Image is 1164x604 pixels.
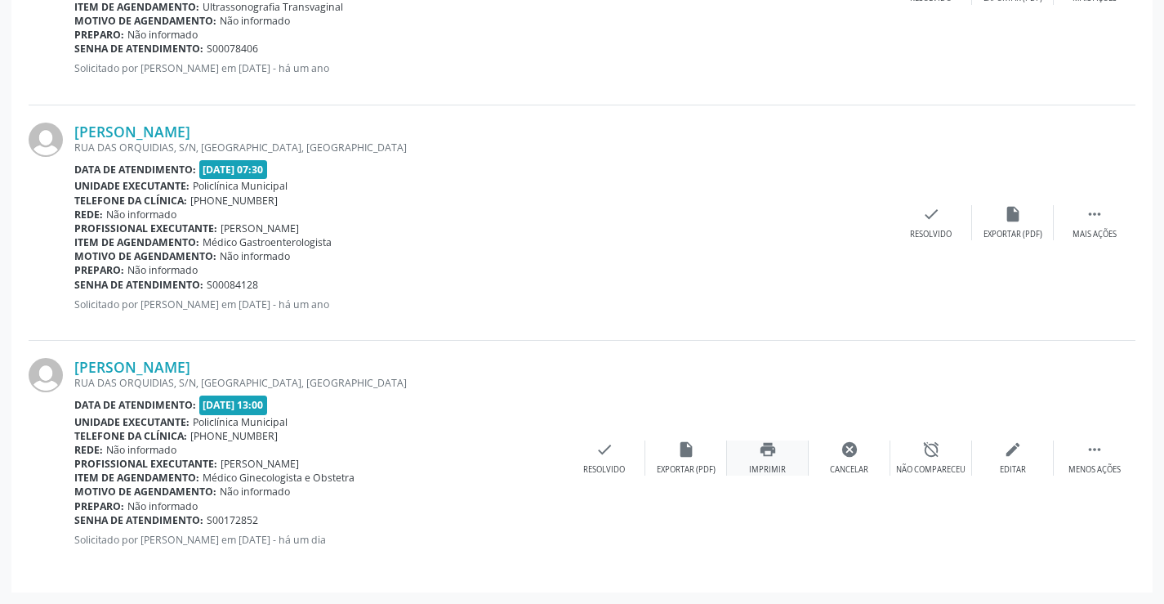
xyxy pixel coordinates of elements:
div: Exportar (PDF) [657,464,716,476]
b: Item de agendamento: [74,471,199,485]
i: insert_drive_file [1004,205,1022,223]
span: Médico Ginecologista e Obstetra [203,471,355,485]
span: [PERSON_NAME] [221,221,299,235]
div: Menos ações [1068,464,1121,476]
b: Senha de atendimento: [74,42,203,56]
i: check [595,441,613,459]
span: Não informado [106,443,176,457]
div: RUA DAS ORQUIDIAS, S/N, [GEOGRAPHIC_DATA], [GEOGRAPHIC_DATA] [74,141,890,154]
i:  [1086,205,1104,223]
span: [DATE] 07:30 [199,160,268,179]
span: Policlínica Municipal [193,415,288,429]
div: Editar [1000,464,1026,476]
b: Telefone da clínica: [74,429,187,443]
span: Não informado [127,28,198,42]
span: S00078406 [207,42,258,56]
b: Unidade executante: [74,415,190,429]
b: Rede: [74,208,103,221]
b: Motivo de agendamento: [74,249,216,263]
p: Solicitado por [PERSON_NAME] em [DATE] - há um dia [74,533,564,547]
b: Preparo: [74,499,124,513]
b: Motivo de agendamento: [74,485,216,499]
div: Resolvido [910,229,952,240]
i: edit [1004,441,1022,459]
i:  [1086,441,1104,459]
b: Item de agendamento: [74,235,199,249]
img: img [29,358,63,392]
img: img [29,123,63,157]
span: S00084128 [207,278,258,292]
b: Profissional executante: [74,457,217,471]
span: [PHONE_NUMBER] [190,429,278,443]
i: print [759,441,777,459]
span: Policlínica Municipal [193,179,288,193]
div: Cancelar [830,464,868,476]
span: [DATE] 13:00 [199,396,268,414]
i: check [922,205,940,223]
span: [PHONE_NUMBER] [190,194,278,208]
i: cancel [841,441,859,459]
b: Preparo: [74,263,124,277]
b: Data de atendimento: [74,398,196,412]
span: Não informado [106,208,176,221]
b: Preparo: [74,28,124,42]
a: [PERSON_NAME] [74,358,190,376]
b: Motivo de agendamento: [74,14,216,28]
div: RUA DAS ORQUIDIAS, S/N, [GEOGRAPHIC_DATA], [GEOGRAPHIC_DATA] [74,376,564,390]
span: Não informado [127,263,198,277]
b: Data de atendimento: [74,163,196,177]
div: Imprimir [749,464,786,476]
i: insert_drive_file [677,441,695,459]
div: Mais ações [1073,229,1117,240]
b: Profissional executante: [74,221,217,235]
span: Não informado [127,499,198,513]
b: Unidade executante: [74,179,190,193]
div: Não compareceu [896,464,966,476]
b: Senha de atendimento: [74,513,203,527]
p: Solicitado por [PERSON_NAME] em [DATE] - há um ano [74,298,890,311]
span: S00172852 [207,513,258,527]
span: Não informado [220,14,290,28]
b: Telefone da clínica: [74,194,187,208]
span: Médico Gastroenterologista [203,235,332,249]
b: Senha de atendimento: [74,278,203,292]
div: Resolvido [583,464,625,476]
b: Rede: [74,443,103,457]
a: [PERSON_NAME] [74,123,190,141]
span: [PERSON_NAME] [221,457,299,471]
div: Exportar (PDF) [983,229,1042,240]
span: Não informado [220,249,290,263]
span: Não informado [220,485,290,499]
i: alarm_off [922,441,940,459]
p: Solicitado por [PERSON_NAME] em [DATE] - há um ano [74,61,890,75]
